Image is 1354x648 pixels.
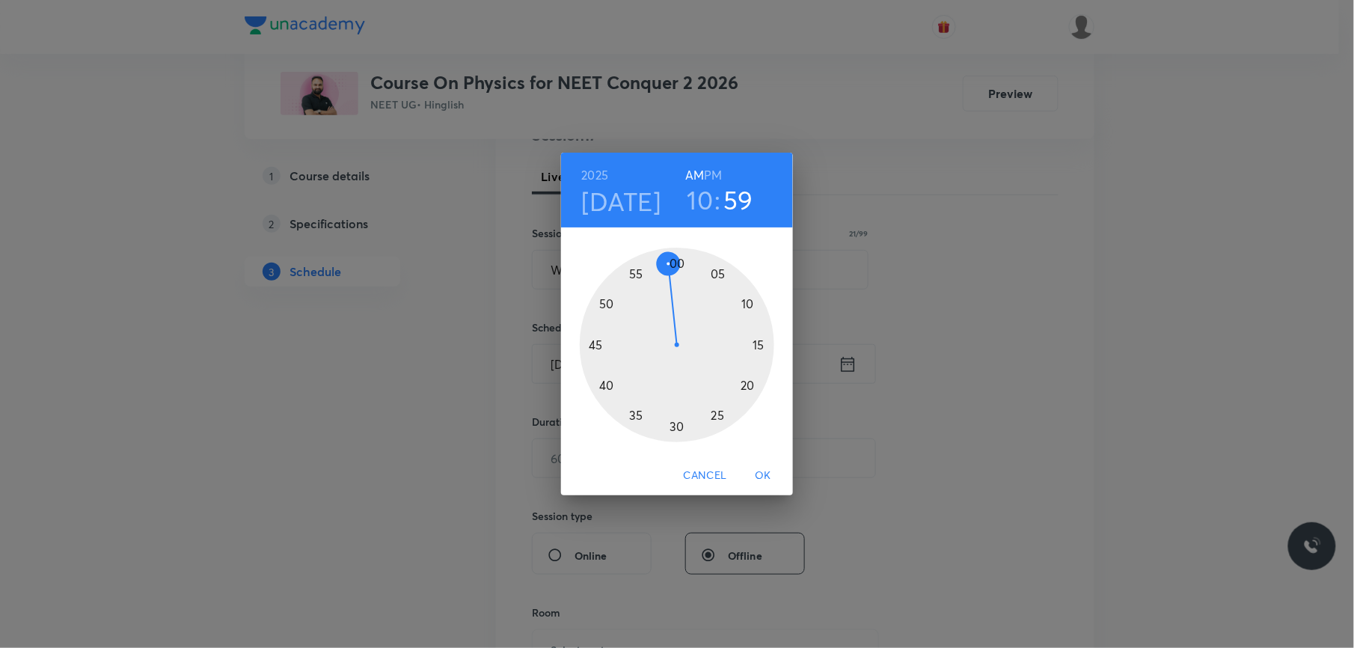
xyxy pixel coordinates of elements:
button: 10 [687,184,714,216]
button: [DATE] [582,186,661,217]
span: OK [745,466,781,485]
button: Cancel [678,462,733,489]
h3: : [714,184,720,216]
button: AM [685,165,704,186]
button: 59 [724,184,754,216]
button: 2025 [582,165,609,186]
button: PM [705,165,723,186]
button: OK [739,462,787,489]
span: Cancel [684,466,727,485]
